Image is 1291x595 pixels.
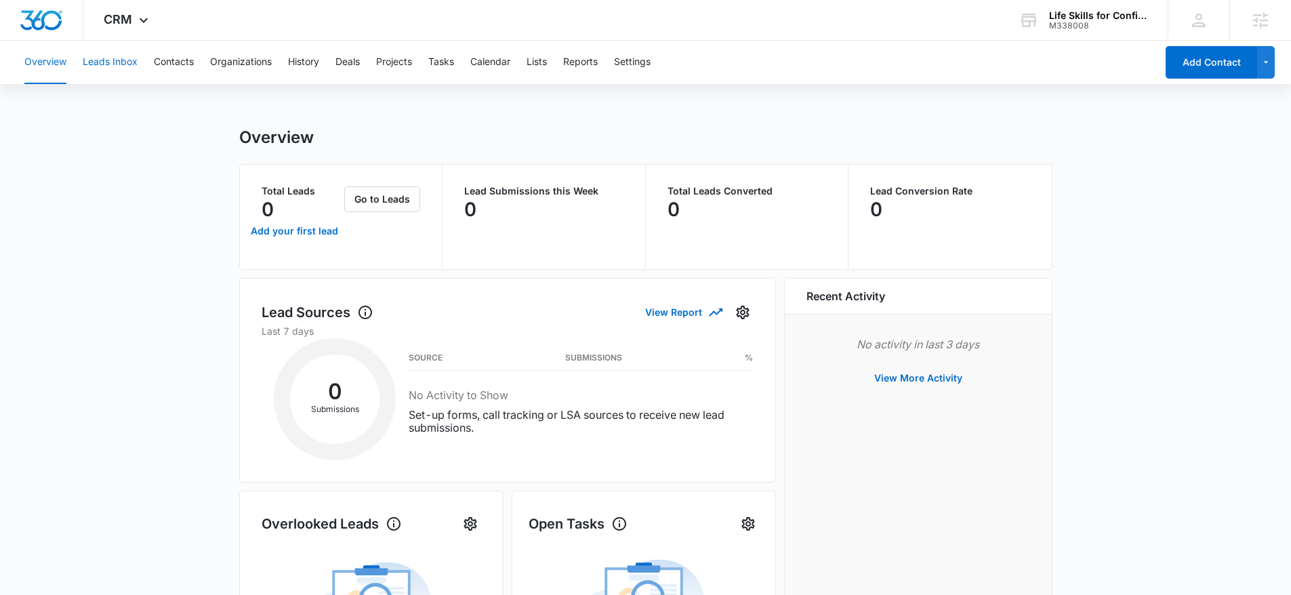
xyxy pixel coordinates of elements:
button: Go to Leads [344,186,420,212]
h3: No Activity to Show [409,387,753,403]
button: Settings [732,302,754,323]
button: Deals [335,41,360,84]
a: Go to Leads [344,193,420,205]
p: 0 [870,199,882,220]
div: account name [1049,10,1148,21]
h3: Submissions [565,354,622,361]
button: Settings [459,513,481,535]
button: Calendar [470,41,510,84]
a: Add your first lead [248,215,342,247]
button: View More Activity [861,362,976,394]
h3: Source [409,354,443,361]
button: Lists [527,41,547,84]
div: account id [1049,21,1148,30]
h6: Recent Activity [806,288,885,304]
button: Settings [737,513,759,535]
h1: Overlooked Leads [262,514,402,534]
p: Last 7 days [262,324,754,338]
button: Tasks [428,41,454,84]
p: 0 [464,199,476,220]
button: View Report [645,300,721,324]
button: Contacts [154,41,194,84]
span: CRM [104,12,132,26]
p: 0 [262,199,274,220]
p: Total Leads Converted [668,186,827,196]
button: Add Contact [1166,46,1257,79]
p: No activity in last 3 days [806,336,1030,352]
p: 0 [668,199,680,220]
p: Lead Conversion Rate [870,186,1030,196]
p: Set-up forms, call tracking or LSA sources to receive new lead submissions. [409,409,753,434]
button: Settings [614,41,651,84]
h2: 0 [290,383,380,401]
button: Reports [563,41,598,84]
button: Projects [376,41,412,84]
button: Overview [24,41,66,84]
h1: Open Tasks [529,514,628,534]
h3: % [745,354,753,361]
p: Submissions [290,403,380,415]
button: Organizations [210,41,272,84]
p: Total Leads [262,186,342,196]
h1: Lead Sources [262,302,373,323]
button: Leads Inbox [83,41,138,84]
p: Lead Submissions this Week [464,186,623,196]
button: History [288,41,319,84]
h1: Overview [239,127,314,148]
